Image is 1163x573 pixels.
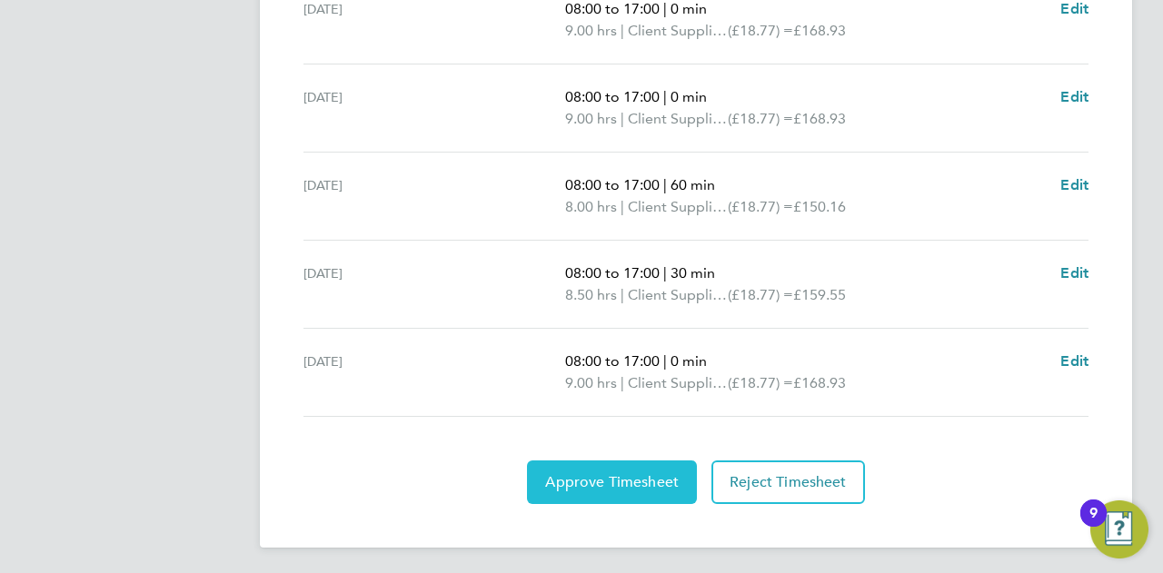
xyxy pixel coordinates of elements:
span: | [663,88,667,105]
a: Edit [1060,351,1088,372]
span: 08:00 to 17:00 [565,352,660,370]
span: 30 min [671,264,715,282]
span: Client Supplied [628,372,728,394]
span: £168.93 [793,110,846,127]
span: | [663,264,667,282]
span: 9.00 hrs [565,110,617,127]
span: Edit [1060,352,1088,370]
span: Edit [1060,264,1088,282]
span: 60 min [671,176,715,193]
span: 0 min [671,88,707,105]
span: £150.16 [793,198,846,215]
span: 9.00 hrs [565,22,617,39]
button: Open Resource Center, 9 new notifications [1090,500,1148,558]
span: £168.93 [793,374,846,391]
span: | [621,286,624,303]
span: | [621,198,624,215]
span: 08:00 to 17:00 [565,176,660,193]
span: 08:00 to 17:00 [565,88,660,105]
span: | [663,352,667,370]
span: Approve Timesheet [545,473,679,491]
div: [DATE] [303,351,565,394]
span: 9.00 hrs [565,374,617,391]
span: 0 min [671,352,707,370]
span: Client Supplied [628,108,728,130]
a: Edit [1060,86,1088,108]
span: Client Supplied [628,284,728,306]
span: (£18.77) = [728,22,793,39]
span: | [621,374,624,391]
span: | [621,22,624,39]
span: Client Supplied [628,20,728,42]
button: Reject Timesheet [711,460,865,504]
span: Client Supplied [628,196,728,218]
span: | [663,176,667,193]
span: 8.50 hrs [565,286,617,303]
div: [DATE] [303,262,565,306]
div: 9 [1089,513,1098,537]
span: | [621,110,624,127]
div: [DATE] [303,86,565,130]
span: 08:00 to 17:00 [565,264,660,282]
span: Edit [1060,176,1088,193]
span: Reject Timesheet [730,473,847,491]
span: (£18.77) = [728,198,793,215]
span: 8.00 hrs [565,198,617,215]
span: (£18.77) = [728,374,793,391]
div: [DATE] [303,174,565,218]
span: (£18.77) = [728,110,793,127]
span: £168.93 [793,22,846,39]
span: £159.55 [793,286,846,303]
a: Edit [1060,262,1088,284]
span: Edit [1060,88,1088,105]
button: Approve Timesheet [527,460,697,504]
span: (£18.77) = [728,286,793,303]
a: Edit [1060,174,1088,196]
